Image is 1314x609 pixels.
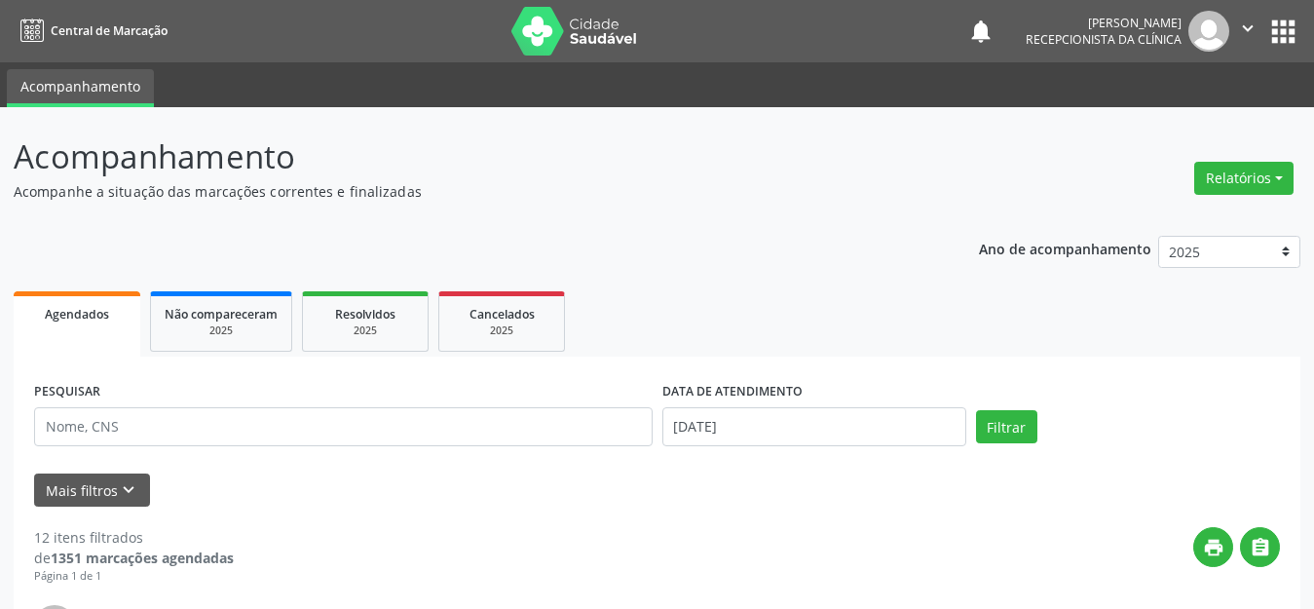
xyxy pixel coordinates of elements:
[165,306,278,323] span: Não compareceram
[34,377,100,407] label: PESQUISAR
[1026,15,1182,31] div: [PERSON_NAME]
[34,407,653,446] input: Nome, CNS
[469,306,535,323] span: Cancelados
[34,474,150,508] button: Mais filtroskeyboard_arrow_down
[14,181,915,202] p: Acompanhe a situação das marcações correntes e finalizadas
[34,568,234,585] div: Página 1 de 1
[165,324,278,338] div: 2025
[1250,537,1271,558] i: 
[317,324,414,338] div: 2025
[14,15,168,47] a: Central de Marcação
[45,306,109,323] span: Agendados
[335,306,395,323] span: Resolvidos
[51,549,234,567] strong: 1351 marcações agendadas
[453,324,550,338] div: 2025
[14,133,915,181] p: Acompanhamento
[979,236,1151,260] p: Ano de acompanhamento
[1193,527,1233,567] button: print
[1266,15,1300,49] button: apps
[34,548,234,568] div: de
[976,410,1037,443] button: Filtrar
[1203,537,1224,558] i: print
[7,69,154,107] a: Acompanhamento
[118,479,139,501] i: keyboard_arrow_down
[662,407,966,446] input: Selecione um intervalo
[1237,18,1258,39] i: 
[1194,162,1294,195] button: Relatórios
[1229,11,1266,52] button: 
[1026,31,1182,48] span: Recepcionista da clínica
[967,18,995,45] button: notifications
[1240,527,1280,567] button: 
[34,527,234,548] div: 12 itens filtrados
[1188,11,1229,52] img: img
[51,22,168,39] span: Central de Marcação
[662,377,803,407] label: DATA DE ATENDIMENTO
